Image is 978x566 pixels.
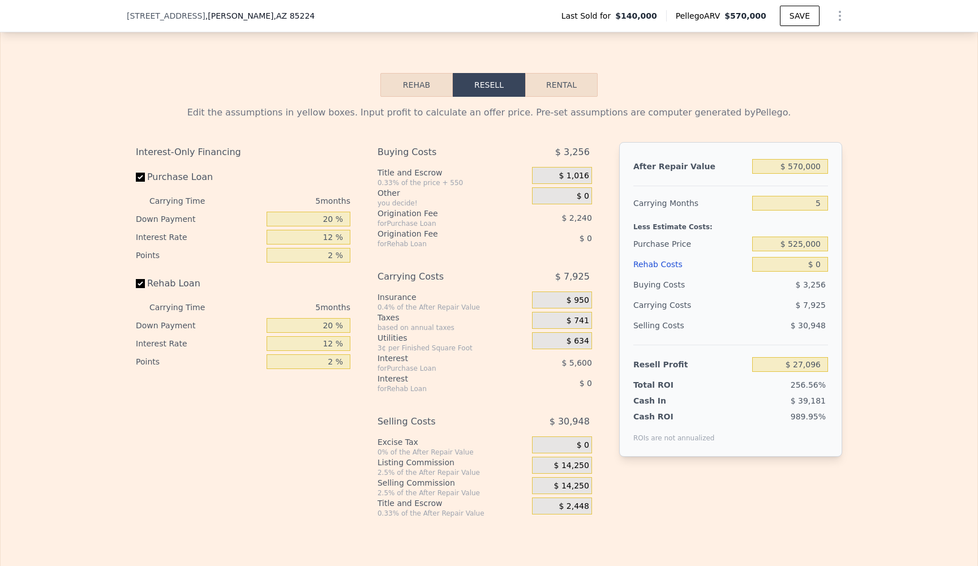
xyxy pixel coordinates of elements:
div: Other [378,187,527,199]
span: $ 950 [567,295,589,306]
span: , [PERSON_NAME] [205,10,315,22]
div: Interest Rate [136,228,262,246]
div: ROIs are not annualized [633,422,715,443]
div: Buying Costs [378,142,504,162]
div: Listing Commission [378,457,527,468]
div: Total ROI [633,379,704,391]
div: Points [136,353,262,371]
div: Down Payment [136,210,262,228]
span: $ 5,600 [561,358,591,367]
button: Rehab [380,73,453,97]
div: Carrying Costs [633,295,704,315]
button: Show Options [829,5,851,27]
div: you decide! [378,199,527,208]
div: Origination Fee [378,228,504,239]
div: Interest-Only Financing [136,142,350,162]
label: Rehab Loan [136,273,262,294]
span: $ 2,240 [561,213,591,222]
div: for Rehab Loan [378,239,504,248]
div: for Purchase Loan [378,219,504,228]
div: based on annual taxes [378,323,527,332]
div: Carrying Time [149,298,223,316]
div: 2.5% of the After Repair Value [378,468,527,477]
span: $ 0 [577,191,589,201]
div: Edit the assumptions in yellow boxes. Input profit to calculate an offer price. Pre-set assumptio... [136,106,842,119]
span: $570,000 [724,11,766,20]
span: $ 3,256 [796,280,826,289]
div: Buying Costs [633,275,748,295]
div: Cash In [633,395,704,406]
div: Utilities [378,332,527,344]
span: $ 14,250 [554,461,589,471]
span: $ 634 [567,336,589,346]
div: for Rehab Loan [378,384,504,393]
span: Pellego ARV [676,10,725,22]
span: Last Sold for [561,10,616,22]
span: $140,000 [615,10,657,22]
div: Title and Escrow [378,167,527,178]
span: $ 0 [580,234,592,243]
span: 989.95% [791,412,826,421]
span: [STREET_ADDRESS] [127,10,205,22]
div: Origination Fee [378,208,504,219]
div: After Repair Value [633,156,748,177]
span: $ 3,256 [555,142,590,162]
div: Carrying Costs [378,267,504,287]
div: 0.33% of the price + 550 [378,178,527,187]
div: Selling Costs [378,411,504,432]
div: Points [136,246,262,264]
div: Resell Profit [633,354,748,375]
div: Interest Rate [136,335,262,353]
span: 256.56% [791,380,826,389]
div: Taxes [378,312,527,323]
div: Selling Commission [378,477,527,488]
span: $ 1,016 [559,171,589,181]
div: Less Estimate Costs: [633,213,828,234]
span: $ 30,948 [550,411,590,432]
div: 5 months [228,298,350,316]
label: Purchase Loan [136,167,262,187]
span: $ 2,448 [559,501,589,512]
div: Title and Escrow [378,498,527,509]
span: $ 30,948 [791,321,826,330]
div: Carrying Time [149,192,223,210]
div: 5 months [228,192,350,210]
span: , AZ 85224 [274,11,315,20]
div: Selling Costs [633,315,748,336]
div: 0.4% of the After Repair Value [378,303,527,312]
span: $ 0 [580,379,592,388]
button: SAVE [780,6,820,26]
div: Purchase Price [633,234,748,254]
div: Rehab Costs [633,254,748,275]
button: Rental [525,73,598,97]
div: 0.33% of the After Repair Value [378,509,527,518]
div: Cash ROI [633,411,715,422]
button: Resell [453,73,525,97]
div: Carrying Months [633,193,748,213]
span: $ 39,181 [791,396,826,405]
span: $ 7,925 [796,301,826,310]
span: $ 7,925 [555,267,590,287]
input: Rehab Loan [136,279,145,288]
span: $ 741 [567,316,589,326]
div: Down Payment [136,316,262,335]
div: Insurance [378,291,527,303]
div: 2.5% of the After Repair Value [378,488,527,498]
div: Interest [378,353,504,364]
div: 3¢ per Finished Square Foot [378,344,527,353]
input: Purchase Loan [136,173,145,182]
div: Interest [378,373,504,384]
div: Excise Tax [378,436,527,448]
div: for Purchase Loan [378,364,504,373]
div: 0% of the After Repair Value [378,448,527,457]
span: $ 0 [577,440,589,451]
span: $ 14,250 [554,481,589,491]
